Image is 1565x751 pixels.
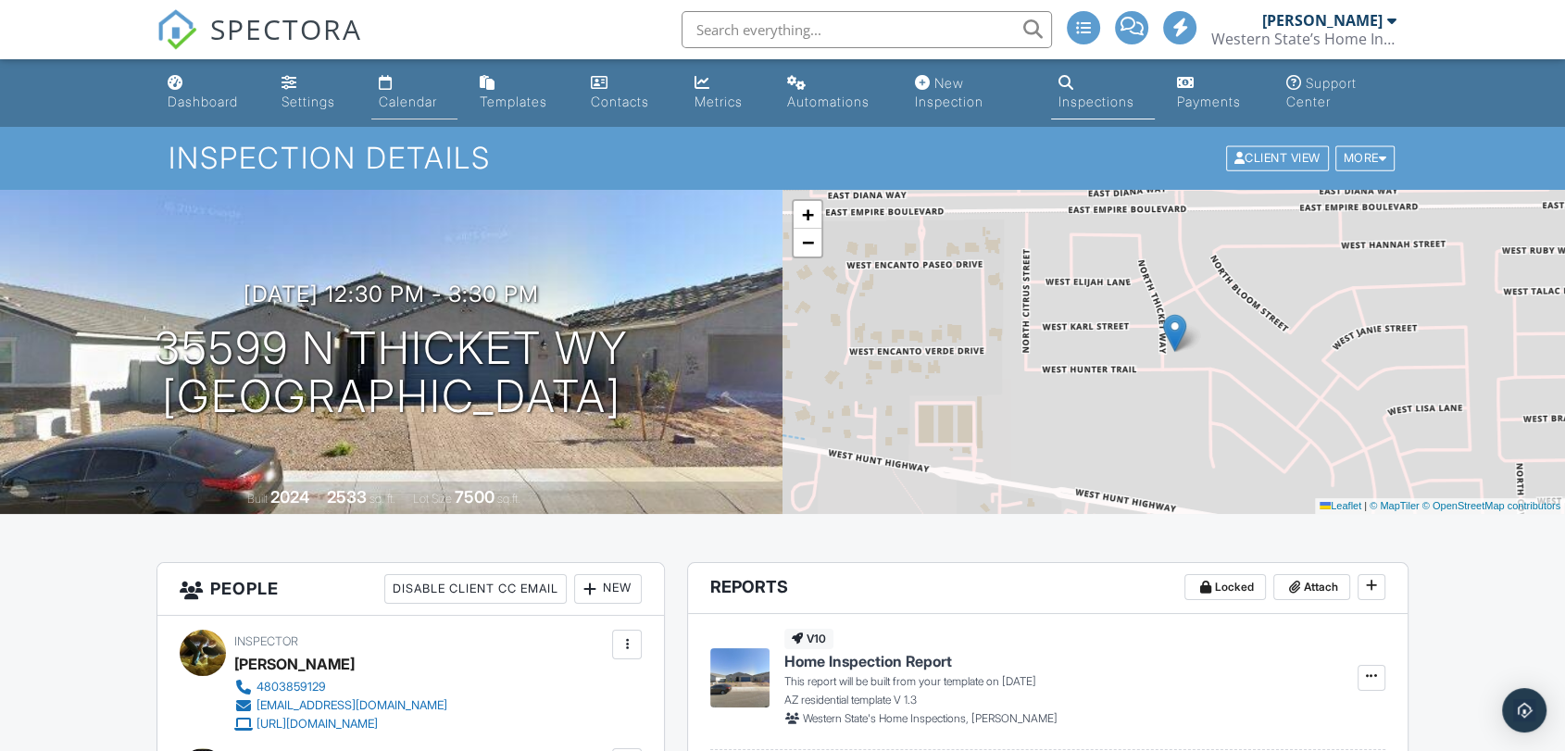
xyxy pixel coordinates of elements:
a: New Inspection [908,67,1036,119]
input: Search everything... [682,11,1052,48]
span: Inspector [234,634,298,648]
div: Western State’s Home Inspections LLC [1211,30,1396,48]
a: [URL][DOMAIN_NAME] [234,715,447,733]
h3: [DATE] 12:30 pm - 3:30 pm [244,282,539,307]
a: © MapTiler [1370,500,1420,511]
span: | [1364,500,1367,511]
a: Metrics [687,67,765,119]
span: Lot Size [413,492,452,506]
span: − [802,231,814,254]
a: Leaflet [1320,500,1361,511]
span: SPECTORA [210,9,362,48]
span: + [802,203,814,226]
a: Support Center [1279,67,1405,119]
img: The Best Home Inspection Software - Spectora [156,9,197,50]
a: Zoom in [794,201,821,229]
div: Disable Client CC Email [384,574,567,604]
div: Open Intercom Messenger [1502,688,1546,732]
a: Client View [1224,150,1333,164]
div: 7500 [455,487,495,507]
div: Inspections [1058,94,1134,109]
span: sq.ft. [497,492,520,506]
img: Marker [1163,314,1186,352]
div: [URL][DOMAIN_NAME] [257,717,378,732]
span: sq. ft. [369,492,395,506]
div: New [574,574,642,604]
div: 2024 [270,487,309,507]
a: Settings [274,67,357,119]
a: SPECTORA [156,25,362,64]
div: [PERSON_NAME] [1262,11,1383,30]
a: Payments [1170,67,1264,119]
a: Templates [472,67,569,119]
a: Zoom out [794,229,821,257]
a: [EMAIL_ADDRESS][DOMAIN_NAME] [234,696,447,715]
a: © OpenStreetMap contributors [1422,500,1560,511]
div: Metrics [695,94,743,109]
a: Automations (Advanced) [780,67,894,119]
div: 4803859129 [257,680,326,695]
div: Settings [282,94,335,109]
a: Inspections [1051,67,1155,119]
a: Dashboard [160,67,259,119]
h1: Inspection Details [169,142,1396,174]
a: Contacts [582,67,671,119]
div: Dashboard [168,94,238,109]
div: Support Center [1286,75,1357,109]
div: Templates [480,94,547,109]
div: Calendar [379,94,437,109]
span: Built [247,492,268,506]
div: Client View [1226,146,1329,171]
h1: 35599 N Thicket Wy [GEOGRAPHIC_DATA] [154,324,629,422]
a: 4803859129 [234,678,447,696]
div: Automations [787,94,870,109]
a: Calendar [371,67,457,119]
div: [EMAIL_ADDRESS][DOMAIN_NAME] [257,698,447,713]
h3: People [157,563,664,616]
div: 2533 [327,487,367,507]
div: Payments [1177,94,1241,109]
div: [PERSON_NAME] [234,650,355,678]
div: Contacts [590,94,648,109]
div: More [1335,146,1396,171]
div: New Inspection [915,75,983,109]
